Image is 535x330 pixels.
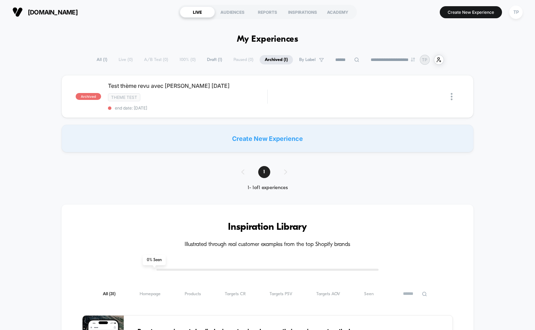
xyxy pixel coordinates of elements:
button: Create New Experience [440,6,502,18]
img: close [451,93,452,100]
span: Targets CR [225,291,246,297]
span: Products [185,291,201,297]
div: Create New Experience [62,125,473,152]
div: 1 - 1 of 1 experiences [234,185,301,191]
span: archived [76,93,101,100]
div: REPORTS [250,7,285,18]
span: Homepage [140,291,161,297]
span: Archived ( 1 ) [260,55,293,64]
span: All [103,291,116,297]
span: 0 % Seen [143,255,166,265]
img: end [411,58,415,62]
div: AUDIENCES [215,7,250,18]
span: end date: [DATE] [108,105,267,111]
span: Seen [364,291,374,297]
span: Theme Test [108,93,140,101]
div: LIVE [180,7,215,18]
div: ACADEMY [320,7,355,18]
span: All ( 1 ) [91,55,112,64]
span: [DOMAIN_NAME] [28,9,78,16]
span: Targets PSV [270,291,292,297]
span: ( 31 ) [109,292,116,296]
h3: Inspiration Library [82,222,453,233]
h4: Illustrated through real customer examples from the top Shopify brands [82,241,453,248]
img: Visually logo [12,7,23,17]
span: Test thème revu avec [PERSON_NAME] [DATE] [108,82,267,89]
span: 1 [258,166,270,178]
button: TP [507,5,525,19]
button: [DOMAIN_NAME] [10,7,80,18]
span: By Label [299,57,316,62]
div: TP [509,6,523,19]
span: Draft ( 1 ) [202,55,227,64]
span: Targets AOV [316,291,340,297]
h1: My Experiences [237,34,298,44]
p: TP [422,57,427,62]
div: INSPIRATIONS [285,7,320,18]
